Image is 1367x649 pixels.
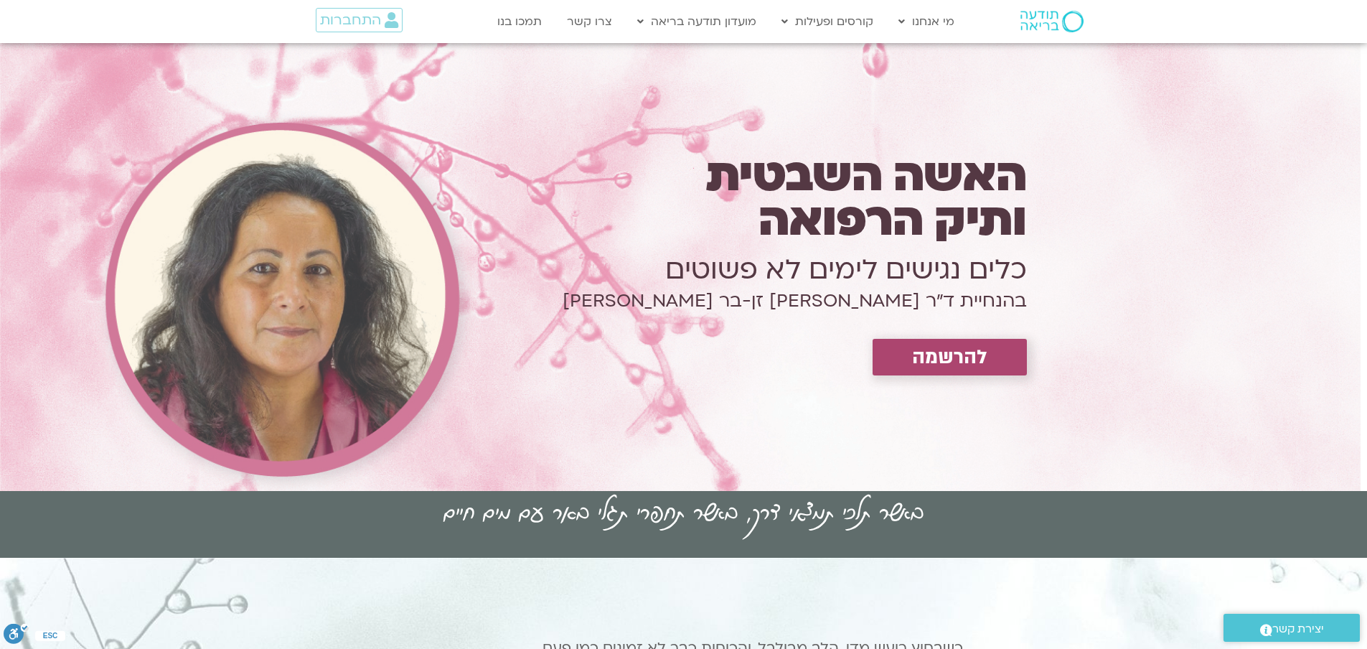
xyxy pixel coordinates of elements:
[490,8,549,35] a: תמכו בנו
[464,250,1027,290] h1: כלים נגישים לימים לא פשוטים
[630,8,764,35] a: מועדון תודעה בריאה
[912,346,987,368] span: להרשמה
[464,298,1027,304] h1: בהנחיית ד״ר [PERSON_NAME] זן-בר [PERSON_NAME]
[873,339,1027,375] a: להרשמה
[1223,614,1360,642] a: יצירת קשר
[1272,620,1324,639] span: יצירת קשר
[443,492,924,531] h2: באשר תלכי תמצאי דרך, באשר תחפרי תגלי באר עם מים חיים
[891,8,962,35] a: מי אנחנו
[774,8,880,35] a: קורסים ופעילות
[560,8,619,35] a: צרו קשר
[464,154,1027,243] h1: האשה השבטית ותיק הרפואה
[1020,11,1084,32] img: תודעה בריאה
[320,12,381,28] span: התחברות
[316,8,403,32] a: התחברות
